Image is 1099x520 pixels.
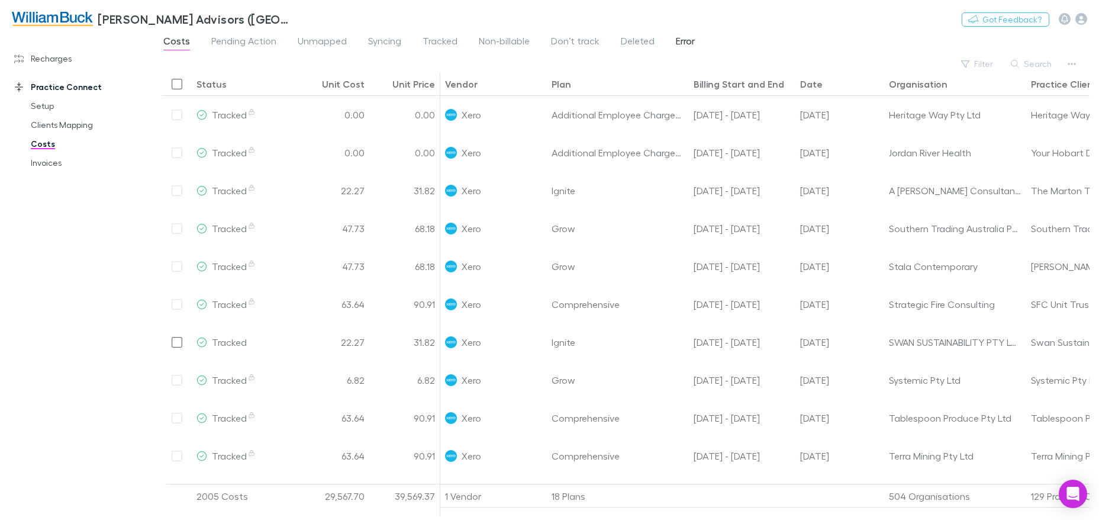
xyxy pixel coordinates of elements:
div: Ignite [547,323,689,361]
span: Deleted [621,35,655,50]
div: Practice Client [1031,78,1097,90]
span: Xero [462,248,481,285]
h3: [PERSON_NAME] Advisors ([GEOGRAPHIC_DATA]) Pty Ltd [98,12,294,26]
div: SWAN SUSTAINABILITY PTY LTD [889,323,1021,361]
div: 118.18 [369,475,440,513]
span: Tracked [212,412,256,423]
div: Ultimate 10 Price Plan [547,475,689,513]
span: Unmapped [298,35,347,50]
img: Xero's Logo [445,223,457,235]
img: Xero's Logo [445,261,457,272]
div: 22.27 [298,172,369,210]
a: [PERSON_NAME] Advisors ([GEOGRAPHIC_DATA]) Pty Ltd [5,5,301,33]
div: Unit Price [392,78,435,90]
img: Xero's Logo [445,298,457,310]
img: Xero's Logo [445,336,457,348]
div: Date [800,78,823,90]
img: Xero's Logo [445,109,457,121]
div: 23 Sep 2025 [795,210,884,248]
div: 23 Aug - 22 Sep 25 [689,210,795,248]
div: 23 Sep 2025 [795,323,884,361]
div: 39,569.37 [369,484,440,508]
span: Tracked [423,35,457,50]
div: 23 Aug - 22 Sep 25 [689,248,795,285]
div: 23 Sep 2025 [795,475,884,513]
div: 68.18 [369,248,440,285]
div: 23 Sep 2025 [795,172,884,210]
div: SFC Unit Trust [1031,285,1093,323]
div: Comprehensive [547,437,689,475]
div: Status [196,78,227,90]
span: Non-billable [479,35,530,50]
span: Xero [462,285,481,323]
span: Syncing [368,35,401,50]
span: Error [676,35,695,50]
span: Tracked [212,298,256,310]
div: The Bass Group (AUS) Pty Ltd [889,475,1021,512]
a: Clients Mapping [19,115,159,134]
div: Unit Cost [322,78,365,90]
div: 90.91 [369,285,440,323]
div: 2005 Costs [192,484,298,508]
div: Additional Employee Charges over 100 [547,134,689,172]
span: Xero [462,172,481,209]
div: 23 Sep 2025 [795,285,884,323]
img: Xero's Logo [445,412,457,424]
div: Billing Start and End [694,78,784,90]
div: 6.82 [369,361,440,399]
img: William Buck Advisors (WA) Pty Ltd's Logo [12,12,93,26]
span: Xero [462,399,481,436]
span: Xero [462,96,481,133]
img: Xero's Logo [445,147,457,159]
div: 23 Aug - 22 Sep 25 [689,399,795,437]
div: 0.00 [298,134,369,172]
div: Vendor [445,78,478,90]
div: Southern Trading Australia Pty Ltd [889,210,1021,247]
div: 90.91 [369,437,440,475]
div: 63.64 [298,285,369,323]
span: Xero [462,475,481,512]
span: Tracked [212,223,256,234]
div: 18 Plans [547,484,689,508]
div: 47.73 [298,210,369,248]
div: Systemic Pty Ltd [889,361,1021,399]
span: Tracked [212,374,256,386]
div: 23 Sep 2025 [795,96,884,134]
div: 23 Aug - 22 Sep 25 [689,437,795,475]
div: 29,567.70 [298,484,369,508]
div: 23 Aug - 22 Sep 25 [689,172,795,210]
div: 31.82 [369,172,440,210]
span: Xero [462,323,481,361]
div: 22.27 [298,323,369,361]
div: 6.82 [298,361,369,399]
span: Tracked [212,147,256,158]
a: Recharges [2,49,159,68]
div: Terra Mining Pty Ltd [889,437,1021,474]
div: Ignite [547,172,689,210]
span: Xero [462,134,481,171]
div: 23 Sep 2025 [795,248,884,285]
div: Organisation [889,78,947,90]
div: 68.18 [369,210,440,248]
div: 23 Sep 2025 [795,134,884,172]
div: 63.64 [298,437,369,475]
div: 0.00 [369,96,440,134]
div: 82.73 [298,475,369,513]
div: 47.73 [298,248,369,285]
span: Tracked [212,109,256,120]
div: Grow [547,248,689,285]
img: Xero's Logo [445,185,457,197]
span: Tracked [212,185,256,196]
div: 90.91 [369,399,440,437]
div: Additional Employee Charges over 100 [547,96,689,134]
span: Pending Action [211,35,276,50]
span: Costs [163,35,190,50]
div: 63.64 [298,399,369,437]
div: 23 Aug - 22 Sep 25 [689,361,795,399]
div: Tablespoon Produce Pty Ltd [889,399,1021,436]
div: Jordan River Health [889,134,1021,171]
div: Stala Contemporary [889,248,1021,285]
div: 31.82 [369,323,440,361]
img: Xero's Logo [445,450,457,462]
span: Xero [462,210,481,247]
